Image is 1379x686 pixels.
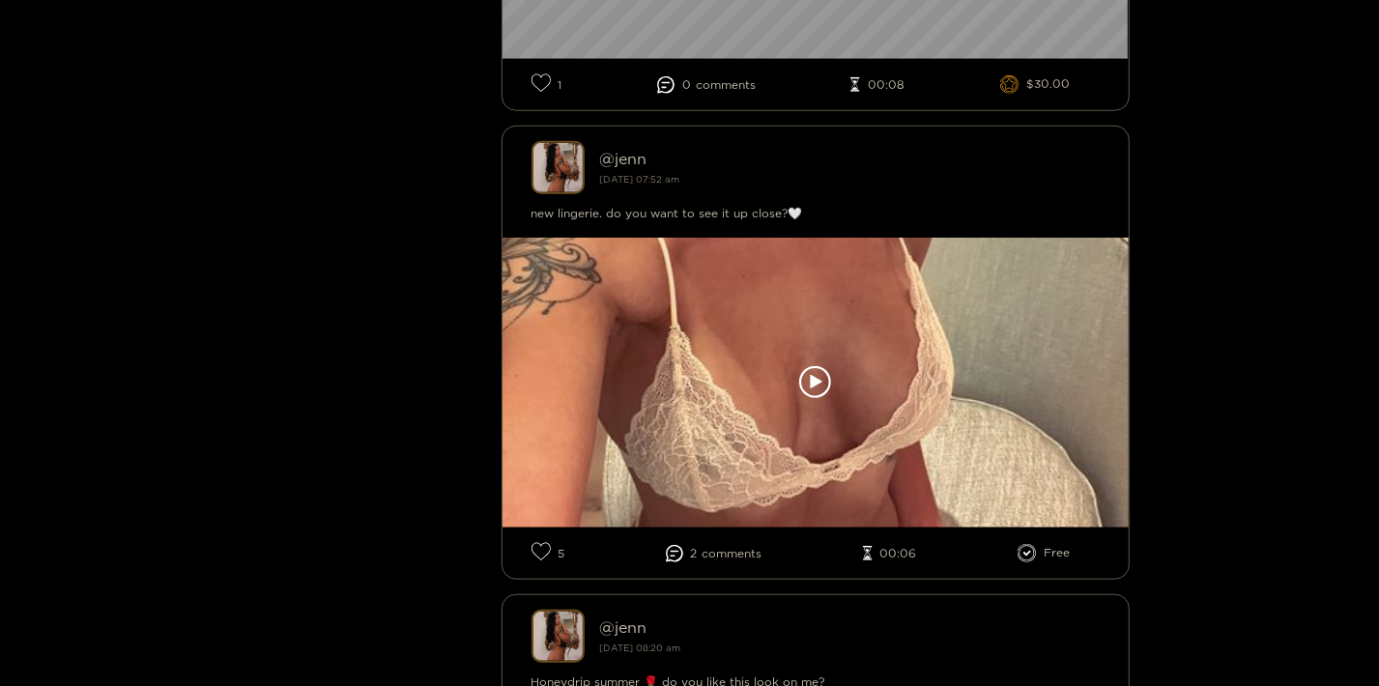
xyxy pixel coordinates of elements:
[531,141,585,194] img: jenn
[850,77,905,93] li: 00:08
[600,174,680,185] small: [DATE] 07:52 am
[531,542,565,564] li: 5
[531,204,1100,223] div: new lingerie. do you want to see it up close?🤍
[696,78,756,92] span: comment s
[666,545,762,562] li: 2
[863,546,917,561] li: 00:06
[1000,75,1071,95] li: $30.00
[600,150,1100,167] div: @ jenn
[657,76,756,94] li: 0
[703,547,762,560] span: comment s
[600,618,1100,636] div: @ jenn
[600,643,681,653] small: [DATE] 08:20 am
[1018,544,1071,563] li: Free
[531,610,585,663] img: jenn
[531,73,562,96] li: 1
